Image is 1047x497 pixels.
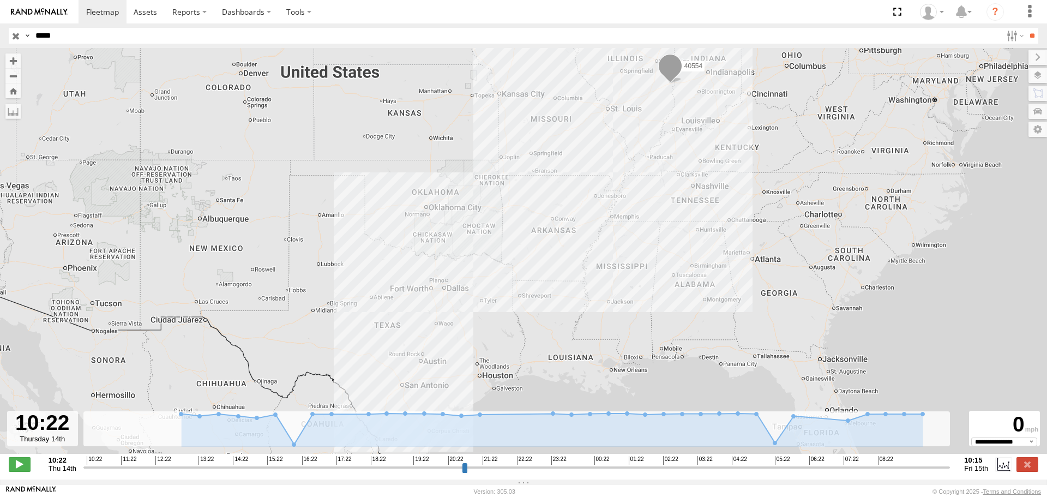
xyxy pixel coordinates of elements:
[483,456,498,465] span: 21:22
[983,488,1041,495] a: Terms and Conditions
[5,53,21,68] button: Zoom in
[198,456,214,465] span: 13:22
[971,412,1038,438] div: 0
[878,456,893,465] span: 08:22
[233,456,248,465] span: 14:22
[1028,122,1047,137] label: Map Settings
[684,62,702,70] span: 40554
[1016,457,1038,471] label: Close
[697,456,713,465] span: 03:22
[964,456,988,464] strong: 10:15
[11,8,68,16] img: rand-logo.svg
[5,83,21,98] button: Zoom Home
[594,456,610,465] span: 00:22
[49,456,76,464] strong: 10:22
[732,456,747,465] span: 04:22
[986,3,1004,21] i: ?
[5,68,21,83] button: Zoom out
[413,456,429,465] span: 19:22
[775,456,790,465] span: 05:22
[9,457,31,471] label: Play/Stop
[448,456,464,465] span: 20:22
[474,488,515,495] div: Version: 305.03
[964,464,988,472] span: Fri 15th Aug 2025
[629,456,644,465] span: 01:22
[844,456,859,465] span: 07:22
[5,104,21,119] label: Measure
[6,486,56,497] a: Visit our Website
[916,4,948,20] div: Caseta Laredo TX
[49,464,76,472] span: Thu 14th Aug 2025
[371,456,386,465] span: 18:22
[1002,28,1026,44] label: Search Filter Options
[87,456,102,465] span: 10:22
[302,456,317,465] span: 16:22
[809,456,825,465] span: 06:22
[932,488,1041,495] div: © Copyright 2025 -
[155,456,171,465] span: 12:22
[336,456,352,465] span: 17:22
[121,456,136,465] span: 11:22
[23,28,32,44] label: Search Query
[551,456,567,465] span: 23:22
[517,456,532,465] span: 22:22
[267,456,282,465] span: 15:22
[663,456,678,465] span: 02:22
